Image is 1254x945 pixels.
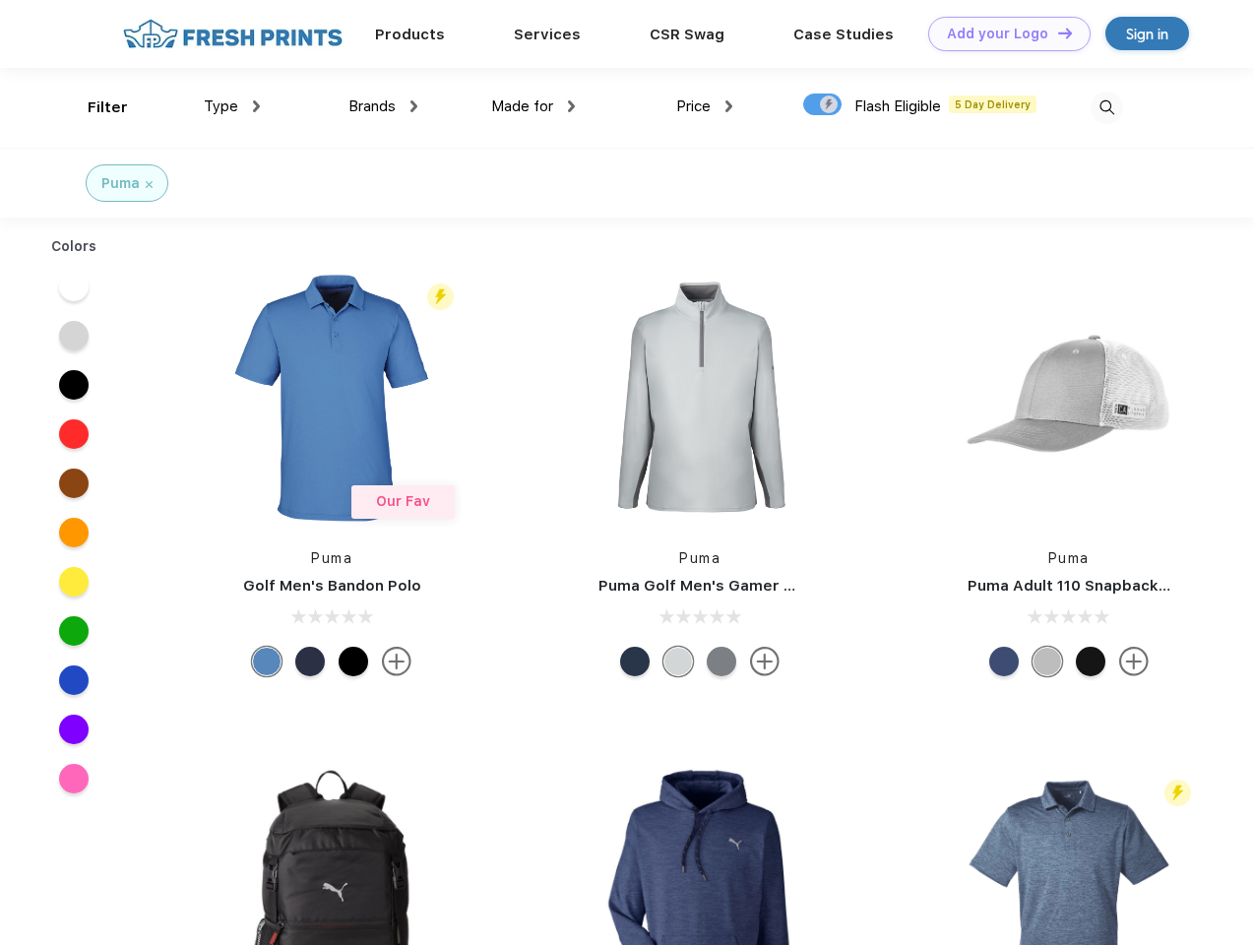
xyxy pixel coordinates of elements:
[1033,647,1062,676] div: Quarry with Brt Whit
[427,283,454,310] img: flash_active_toggle.svg
[101,173,140,194] div: Puma
[410,100,417,112] img: dropdown.png
[253,100,260,112] img: dropdown.png
[1164,780,1191,806] img: flash_active_toggle.svg
[725,100,732,112] img: dropdown.png
[204,97,238,115] span: Type
[514,26,581,43] a: Services
[491,97,553,115] span: Made for
[949,95,1036,113] span: 5 Day Delivery
[650,26,724,43] a: CSR Swag
[1119,647,1149,676] img: more.svg
[201,267,463,529] img: func=resize&h=266
[569,267,831,529] img: func=resize&h=266
[676,97,711,115] span: Price
[620,647,650,676] div: Navy Blazer
[348,97,396,115] span: Brands
[989,647,1019,676] div: Peacoat Qut Shd
[88,96,128,119] div: Filter
[938,267,1200,529] img: func=resize&h=266
[295,647,325,676] div: Navy Blazer
[117,17,348,51] img: fo%20logo%202.webp
[663,647,693,676] div: High Rise
[1126,23,1168,45] div: Sign in
[339,647,368,676] div: Puma Black
[1058,28,1072,38] img: DT
[382,647,411,676] img: more.svg
[598,577,909,595] a: Puma Golf Men's Gamer Golf Quarter-Zip
[146,181,153,188] img: filter_cancel.svg
[36,236,112,257] div: Colors
[376,493,430,509] span: Our Fav
[1076,647,1105,676] div: Pma Blk with Pma Blk
[375,26,445,43] a: Products
[679,550,721,566] a: Puma
[1091,92,1123,124] img: desktop_search.svg
[252,647,282,676] div: Lake Blue
[1105,17,1189,50] a: Sign in
[854,97,941,115] span: Flash Eligible
[243,577,421,595] a: Golf Men's Bandon Polo
[707,647,736,676] div: Quiet Shade
[947,26,1048,42] div: Add your Logo
[568,100,575,112] img: dropdown.png
[750,647,780,676] img: more.svg
[1048,550,1090,566] a: Puma
[311,550,352,566] a: Puma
